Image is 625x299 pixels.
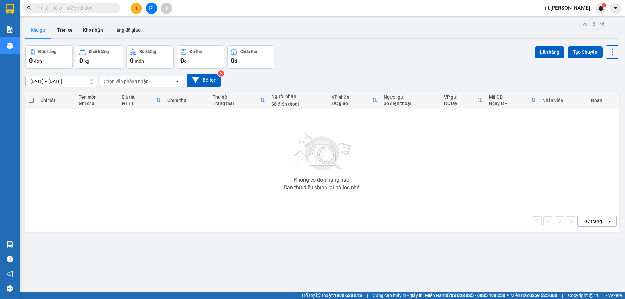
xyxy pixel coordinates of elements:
[209,92,268,109] th: Toggle SortBy
[568,46,603,58] button: Tạo Chuyến
[562,292,563,299] span: |
[149,6,154,10] span: file-add
[610,3,621,14] button: caret-down
[26,76,97,87] input: Select a date range.
[489,101,531,106] div: Ngày ĐH
[135,59,144,64] span: món
[78,22,108,38] button: Kho nhận
[36,5,113,12] input: Tìm tên, số ĐT hoặc mã đơn
[104,78,149,85] div: Chọn văn phòng nhận
[589,293,593,298] span: copyright
[119,92,164,109] th: Toggle SortBy
[122,94,156,100] div: Đã thu
[161,3,172,14] button: aim
[25,22,52,38] button: Kho gửi
[591,98,616,103] div: Nhãn
[613,5,618,11] span: caret-down
[146,3,157,14] button: file-add
[40,98,72,103] div: Chi tiết
[332,101,372,106] div: ĐC giao
[284,185,361,190] div: Bạn thử điều chỉnh lại bộ lọc nhé!
[79,101,116,106] div: Ghi chú
[486,92,539,109] th: Toggle SortBy
[7,241,13,248] img: warehouse-icon
[489,94,531,100] div: Mã GD
[190,49,202,54] div: Đã thu
[598,5,604,11] img: icon-new-feature
[582,218,602,224] div: 10 / trang
[52,22,78,38] button: Trên xe
[334,293,362,298] strong: 1900 633 818
[446,293,505,298] strong: 0708 023 035 - 0935 103 250
[234,59,237,64] span: đ
[126,45,174,69] button: Số lượng0món
[542,98,584,103] div: Nhân viên
[27,6,32,10] span: search
[139,49,156,54] div: Số lượng
[294,177,351,183] div: Không có đơn hàng nào.
[539,4,595,12] span: nt.[PERSON_NAME]
[227,45,274,69] button: Chưa thu0đ
[6,4,14,14] img: logo-vxr
[332,94,372,100] div: VP nhận
[444,94,478,100] div: VP gửi
[79,94,116,100] div: Tên món
[7,42,13,49] img: warehouse-icon
[89,49,109,54] div: Khối lượng
[603,3,605,7] span: 1
[271,94,325,99] div: Người nhận
[38,49,56,54] div: Đơn hàng
[175,79,180,84] svg: open
[84,59,89,64] span: kg
[187,74,221,87] button: Bộ lọc
[240,49,257,54] div: Chưa thu
[76,45,123,69] button: Khối lượng0kg
[134,6,139,10] span: plus
[34,59,42,64] span: đơn
[108,22,146,38] button: Hàng đã giao
[79,57,83,64] span: 0
[510,292,557,299] span: Miền Bắc
[177,45,224,69] button: Đã thu0đ
[7,26,13,33] img: solution-icon
[25,45,73,69] button: Đơn hàng0đơn
[7,285,13,292] span: message
[373,292,424,299] span: Cung cấp máy in - giấy in:
[328,92,381,109] th: Toggle SortBy
[184,59,187,64] span: đ
[535,46,564,58] button: Lên hàng
[384,94,437,100] div: Người gửi
[384,101,437,106] div: Số điện thoại
[213,94,260,100] div: Thu hộ
[529,293,557,298] strong: 0369 525 060
[583,20,604,28] div: ver 1.8.146
[167,98,206,103] div: Chưa thu
[302,292,362,299] span: Hỗ trợ kỹ thuật:
[130,57,133,64] span: 0
[7,256,13,262] span: question-circle
[131,3,142,14] button: plus
[507,294,509,297] span: ⚪️
[441,92,486,109] th: Toggle SortBy
[607,219,612,224] svg: open
[122,101,156,106] div: HTTT
[218,70,224,77] sup: 2
[367,292,368,299] span: |
[231,57,234,64] span: 0
[7,271,13,277] span: notification
[180,57,184,64] span: 0
[271,102,325,107] div: Số điện thoại
[290,129,355,175] img: svg+xml;base64,PHN2ZyBjbGFzcz0ibGlzdC1wbHVnX19zdmciIHhtbG5zPSJodHRwOi8vd3d3LnczLm9yZy8yMDAwL3N2Zy...
[425,292,505,299] span: Miền Nam
[444,101,478,106] div: ĐC lấy
[164,6,169,10] span: aim
[602,3,606,7] sup: 1
[213,101,260,106] div: Trạng thái
[29,57,33,64] span: 0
